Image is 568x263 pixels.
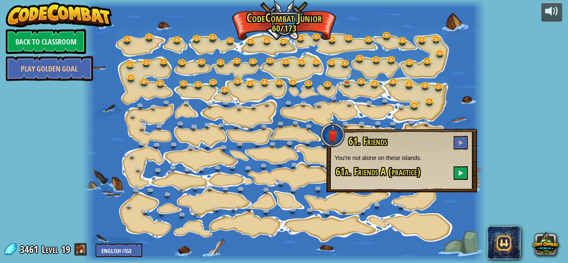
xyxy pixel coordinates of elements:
button: Adjust volume [541,2,562,22]
a: Play Golden Goal [6,56,93,81]
span: 19 [61,243,70,256]
button: Play [454,136,468,150]
span: 61a. Friends A (practice) [336,165,420,179]
p: You're not alone on these islands. [335,154,469,162]
span: 61. Friends [348,134,387,148]
button: Play [454,166,468,180]
a: Back to Classroom [6,29,86,54]
span: Level [42,243,58,256]
span: 3461 [20,243,41,256]
img: CodeCombat - Learn how to code by playing a game [6,2,112,27]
